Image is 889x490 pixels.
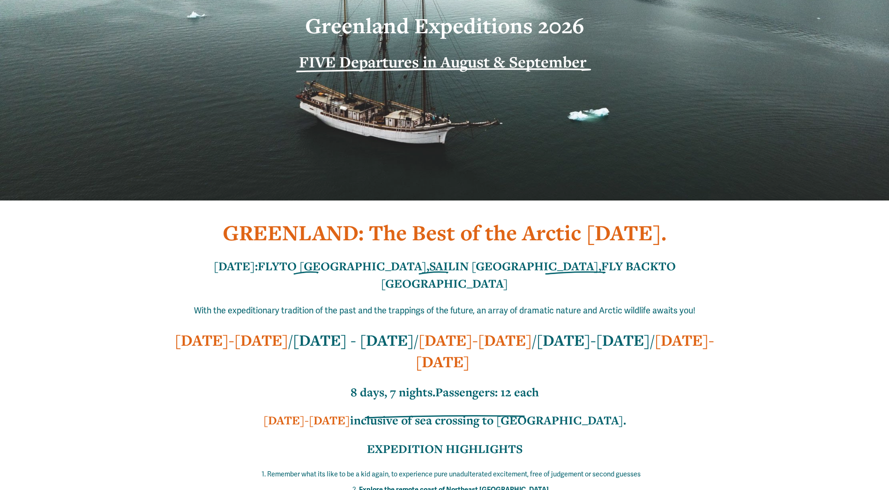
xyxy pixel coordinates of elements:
[416,330,714,372] strong: [DATE]-[DATE]
[350,412,626,428] strong: inclusive of sea crossing to [GEOGRAPHIC_DATA].
[279,258,429,274] strong: TO [GEOGRAPHIC_DATA],
[174,468,734,481] p: Remember what its like to be a kid again, to experience pure unadulterated excitement, free of ju...
[537,330,650,350] strong: [DATE]-[DATE]
[299,52,586,72] strong: FIVE Departures in August & September
[175,330,288,350] strong: [DATE]-[DATE]
[214,258,258,274] strong: [DATE]:
[293,330,414,350] strong: [DATE] - [DATE]
[258,258,279,274] strong: FLY
[223,218,666,247] strong: GREENLAND: The Best of the Arctic [DATE].
[601,258,658,274] strong: FLY BACK
[435,384,539,400] strong: Passengers: 12 each
[263,412,350,428] strong: [DATE]-[DATE]
[194,305,695,316] span: With the expeditionary tradition of the past and the trappings of the future, an array of dramati...
[429,258,455,274] strong: SAIL
[305,11,584,40] strong: Greenland Expeditions 2026
[351,384,435,400] strong: 8 days, 7 nights.
[418,330,532,350] strong: [DATE]-[DATE]
[381,258,679,291] strong: TO [GEOGRAPHIC_DATA]
[155,329,734,372] h2: / / / /
[455,258,601,274] strong: IN [GEOGRAPHIC_DATA],
[367,441,523,457] strong: EXPEDITION HIGHLIGHTS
